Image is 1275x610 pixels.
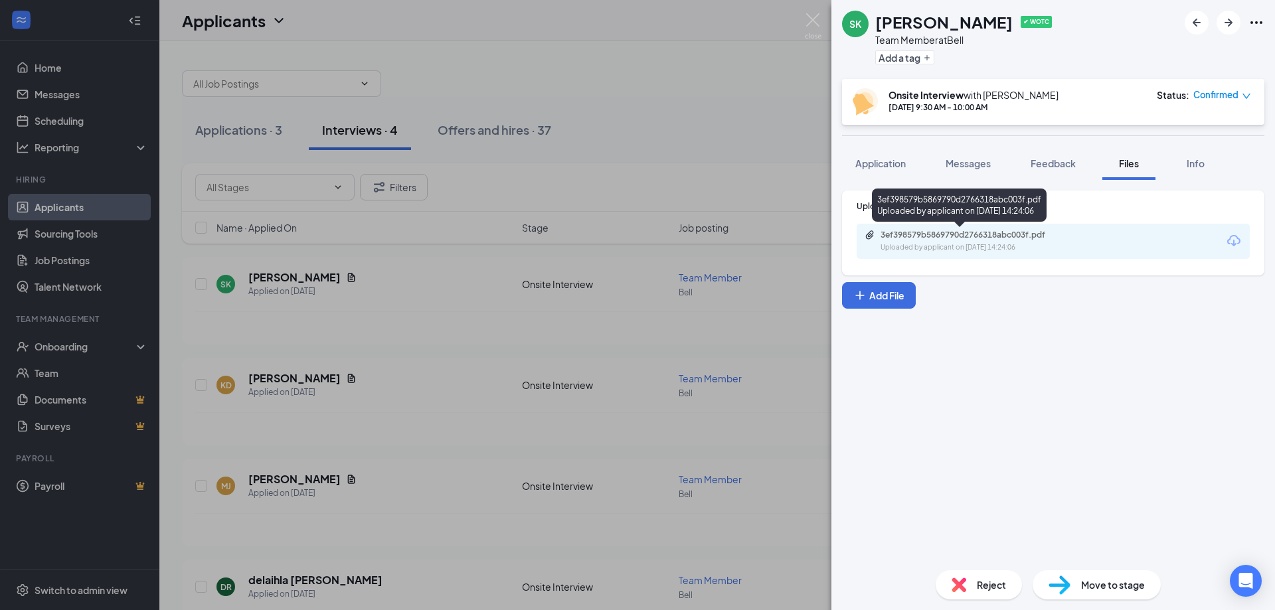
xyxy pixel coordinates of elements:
div: Team Member at Bell [875,33,1052,46]
svg: Plus [853,289,867,302]
div: Open Intercom Messenger [1230,565,1262,597]
div: Upload Resume [857,200,1250,212]
span: ✔ WOTC [1021,16,1052,28]
svg: Ellipses [1248,15,1264,31]
button: ArrowRight [1217,11,1240,35]
span: down [1242,92,1251,101]
span: Move to stage [1081,577,1145,592]
div: SK [849,17,861,31]
button: PlusAdd a tag [875,50,934,64]
a: Paperclip3ef398579b5869790d2766318abc003f.pdfUploaded by applicant on [DATE] 14:24:06 [865,230,1080,253]
span: Feedback [1031,157,1076,169]
b: Onsite Interview [889,89,964,101]
span: Reject [977,577,1006,592]
span: Confirmed [1193,88,1238,102]
span: Messages [946,157,991,169]
svg: ArrowRight [1221,15,1236,31]
div: 3ef398579b5869790d2766318abc003f.pdf [881,230,1066,240]
div: 3ef398579b5869790d2766318abc003f.pdf Uploaded by applicant on [DATE] 14:24:06 [872,189,1047,222]
button: ArrowLeftNew [1185,11,1209,35]
span: Info [1187,157,1205,169]
svg: Plus [923,54,931,62]
div: [DATE] 9:30 AM - 10:00 AM [889,102,1059,113]
button: Add FilePlus [842,282,916,309]
svg: Download [1226,233,1242,249]
div: Uploaded by applicant on [DATE] 14:24:06 [881,242,1080,253]
h1: [PERSON_NAME] [875,11,1013,33]
span: Files [1119,157,1139,169]
span: Application [855,157,906,169]
div: with [PERSON_NAME] [889,88,1059,102]
svg: ArrowLeftNew [1189,15,1205,31]
div: Status : [1157,88,1189,102]
svg: Paperclip [865,230,875,240]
